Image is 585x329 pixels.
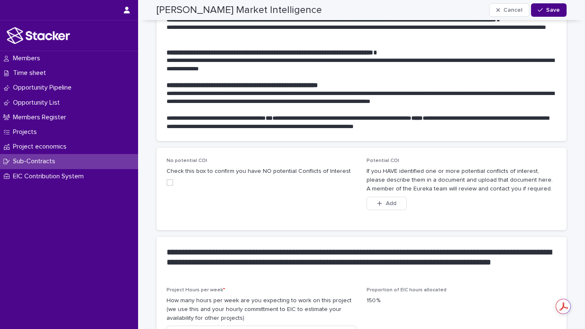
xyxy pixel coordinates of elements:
span: Cancel [503,7,522,13]
span: Project Hours per week [167,288,225,293]
span: No potential COI [167,158,207,163]
p: EIC Contribution System [10,172,90,180]
p: Time sheet [10,69,53,77]
button: Save [531,3,567,17]
span: Potential COI [367,158,399,163]
p: Opportunity List [10,99,67,107]
p: Projects [10,128,44,136]
span: Add [386,200,396,206]
button: Add [367,197,407,210]
p: How many hours per week are you expecting to work on this project (we use this and your hourly co... [167,296,357,322]
span: Save [546,7,560,13]
p: Check this box to confirm you have NO potential Conflicts of Interest [167,167,357,176]
img: stacker-logo-white.png [7,27,70,44]
p: Sub-Contracts [10,157,62,165]
p: Project economics [10,143,73,151]
p: Members [10,54,47,62]
p: Opportunity Pipeline [10,84,78,92]
button: Cancel [489,3,529,17]
span: Proportion of EIC hours allocated [367,288,446,293]
p: If you HAVE identified one or more potential conflicts of interest, please describe them in a doc... [367,167,557,193]
p: Members Register [10,113,73,121]
h2: [PERSON_NAME] Market Intelligence [157,4,322,16]
p: 150 % [367,296,557,305]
